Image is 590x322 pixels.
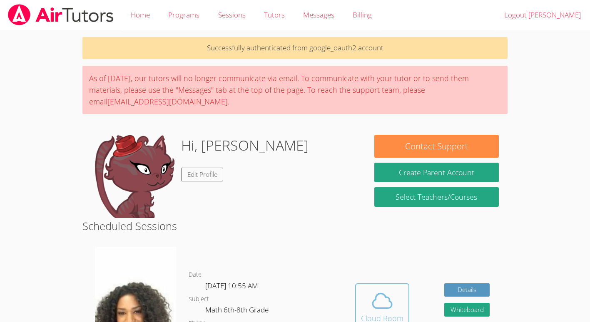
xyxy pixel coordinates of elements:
[374,135,499,158] button: Contact Support
[374,163,499,182] button: Create Parent Account
[91,135,174,218] img: default.png
[205,281,258,290] span: [DATE] 10:55 AM
[189,294,209,305] dt: Subject
[82,37,507,59] p: Successfully authenticated from google_oauth2 account
[82,66,507,114] div: As of [DATE], our tutors will no longer communicate via email. To communicate with your tutor or ...
[181,135,309,156] h1: Hi, [PERSON_NAME]
[82,218,507,234] h2: Scheduled Sessions
[444,283,490,297] a: Details
[181,168,224,181] a: Edit Profile
[374,187,499,207] a: Select Teachers/Courses
[444,303,490,317] button: Whiteboard
[303,10,334,20] span: Messages
[205,304,270,318] dd: Math 6th-8th Grade
[189,270,202,280] dt: Date
[7,4,115,25] img: airtutors_banner-c4298cdbf04f3fff15de1276eac7730deb9818008684d7c2e4769d2f7ddbe033.png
